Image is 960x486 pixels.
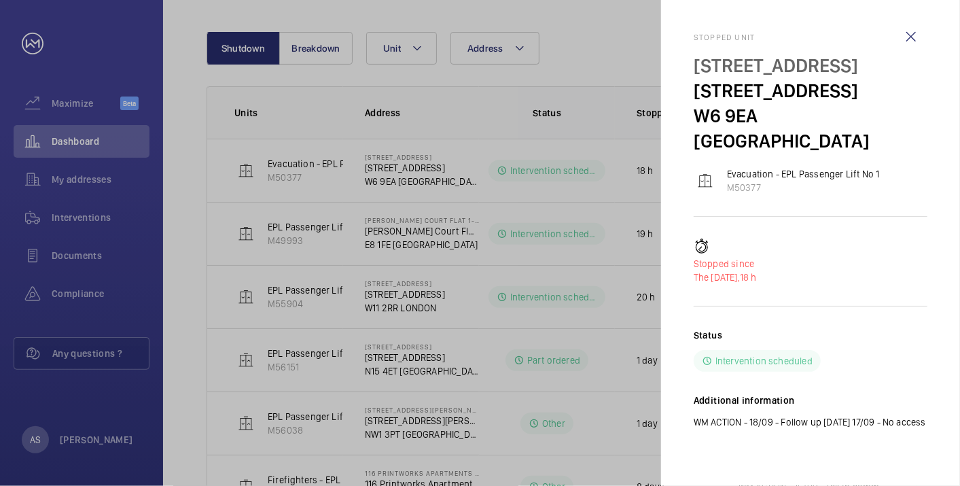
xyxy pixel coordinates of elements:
[694,272,740,283] span: The [DATE],
[694,394,927,407] h2: Additional information
[697,173,713,189] img: elevator.svg
[694,271,927,284] p: 18 h
[727,181,880,194] p: M50377
[694,415,927,429] p: WM ACTION - 18/09 - Follow up [DATE] 17/09 - No access
[694,328,722,342] h2: Status
[694,257,927,271] p: Stopped since
[694,33,927,42] h2: Stopped unit
[694,103,927,154] p: W6 9EA [GEOGRAPHIC_DATA]
[694,78,927,103] p: [STREET_ADDRESS]
[715,354,813,368] p: Intervention scheduled
[727,167,880,181] p: Evacuation - EPL Passenger Lift No 1
[694,53,927,78] p: [STREET_ADDRESS]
